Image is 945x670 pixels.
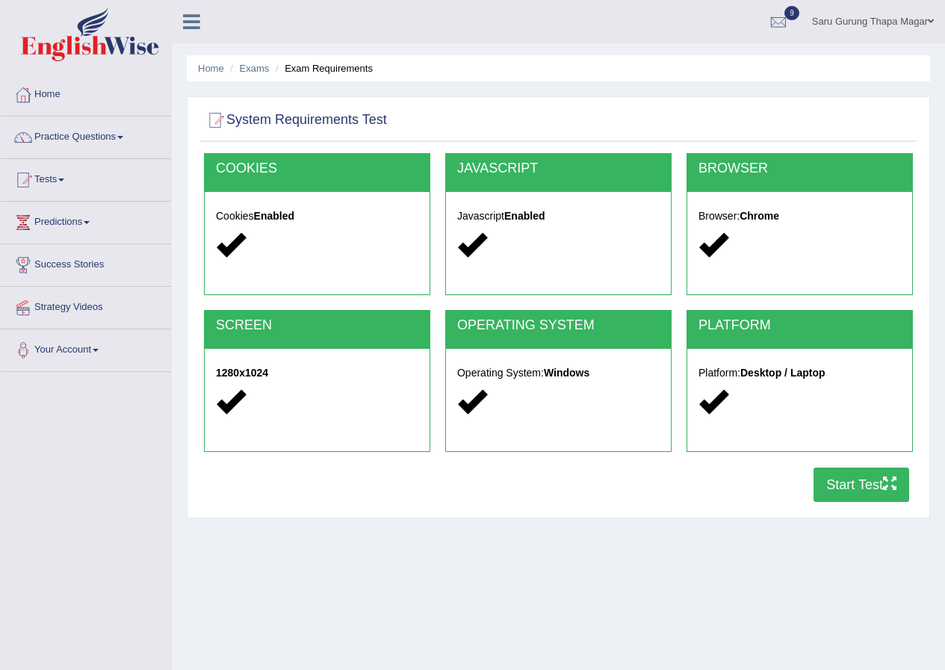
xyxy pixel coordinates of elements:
a: Success Stories [1,244,171,282]
h5: Platform: [698,367,901,379]
strong: Enabled [254,210,294,222]
a: Tests [1,159,171,196]
h2: System Requirements Test [204,109,387,131]
h2: PLATFORM [698,318,901,333]
h5: Javascript [457,211,660,222]
button: Start Test [814,468,909,502]
h5: Browser: [698,211,901,222]
strong: Chrome [740,210,779,222]
h5: Operating System: [457,367,660,379]
h2: BROWSER [698,161,901,176]
h2: JAVASCRIPT [457,161,660,176]
strong: 1280x1024 [216,367,268,379]
a: Exams [240,63,270,74]
strong: Desktop / Laptop [740,367,825,379]
a: Home [1,74,171,111]
strong: Windows [544,367,589,379]
li: Exam Requirements [272,61,373,75]
a: Practice Questions [1,117,171,154]
h2: OPERATING SYSTEM [457,318,660,333]
a: Strategy Videos [1,287,171,324]
span: 9 [784,6,799,20]
h2: COOKIES [216,161,418,176]
a: Predictions [1,202,171,239]
a: Your Account [1,329,171,367]
a: Home [198,63,224,74]
h2: SCREEN [216,318,418,333]
h5: Cookies [216,211,418,222]
strong: Enabled [504,210,545,222]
